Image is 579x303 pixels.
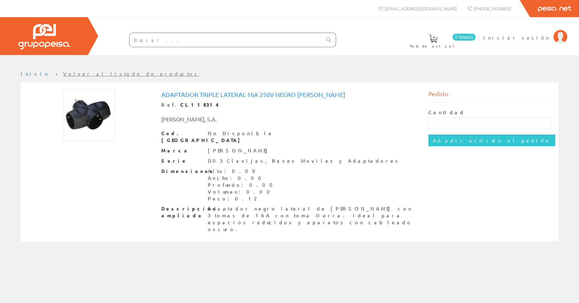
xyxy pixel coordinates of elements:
[63,71,199,77] a: Volver al listado de productos
[161,147,203,154] span: Marca
[208,130,273,137] div: No Disponible
[208,147,271,154] div: [PERSON_NAME]
[161,101,418,108] div: Ref.
[483,34,550,41] span: Iniciar sesión
[161,168,203,175] span: Dimensiones
[161,130,203,144] span: Cod. [GEOGRAPHIC_DATA]
[483,29,567,35] a: Iniciar sesión
[208,158,400,164] div: D03 Clavijas, Bases Moviles y Adaptadores
[208,168,277,175] div: Alto: 0.00
[130,33,322,47] input: Buscar ...
[63,89,115,141] img: Foto artículo ADAPTADOR TRIPLE LATERAL 16A 250V NEGRO Simon (150x150)
[18,24,70,50] img: Grupo Peisa
[180,101,219,108] strong: CL118314
[208,188,277,195] div: Volumen: 0.00
[161,205,203,219] span: Descripción ampliada
[161,158,203,164] span: Serie
[385,6,457,11] span: [EMAIL_ADDRESS][DOMAIN_NAME]
[428,134,555,146] input: Añadir artículo al pedido
[21,71,50,77] a: Inicio
[410,43,457,50] span: Pedido actual
[208,195,277,202] div: Peso: 0.12
[208,205,418,233] div: Adaptador negro lateral de [PERSON_NAME] con 3 tomas de 16A con toma tierra. Ideal para espacios ...
[156,115,312,123] div: [PERSON_NAME], S.A.
[428,89,552,102] div: Pedido
[453,34,476,41] span: 0 línea/s
[161,91,418,98] h1: ADAPTADOR TRIPLE LATERAL 16A 250V NEGRO [PERSON_NAME]
[208,182,277,188] div: Profundo: 0.00
[474,6,511,11] span: [PHONE_NUMBER]
[208,175,277,182] div: Ancho: 0.00
[428,109,465,116] label: Cantidad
